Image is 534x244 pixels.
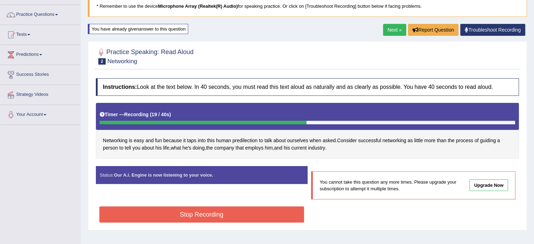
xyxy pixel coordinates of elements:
span: Click to see word definition [163,137,182,144]
span: Click to see word definition [323,137,336,144]
span: Click to see word definition [155,144,161,152]
p: You cannot take this question any more times. Please upgrade your subscription to attempt it mult... [320,179,461,192]
h2: Practice Speaking: Read Aloud [96,47,193,65]
span: Click to see word definition [125,144,131,152]
a: Predictions [0,45,80,62]
small: Networking [107,58,137,65]
a: Success Stories [0,65,80,83]
span: Click to see word definition [142,144,154,152]
span: Click to see word definition [103,144,118,152]
span: Click to see word definition [308,144,325,152]
span: Click to see word definition [214,144,234,152]
span: Click to see word definition [245,144,263,152]
span: Click to see word definition [183,137,186,144]
a: Next » [383,24,406,36]
strong: Our A.I. Engine is now listening to your voice. [114,172,213,178]
span: Click to see word definition [198,137,206,144]
a: Upgrade Now [469,179,508,191]
span: Click to see word definition [183,144,191,152]
span: Click to see word definition [132,144,140,152]
span: Click to see word definition [309,137,321,144]
span: Click to see word definition [408,137,413,144]
button: Report Question [408,24,459,36]
span: Click to see word definition [414,137,423,144]
span: Click to see word definition [274,144,282,152]
a: Practice Questions [0,5,80,22]
b: ( [150,112,152,117]
span: Click to see word definition [155,137,162,144]
button: Stop Recording [99,206,304,223]
h5: Timer — [100,112,171,117]
span: Click to see word definition [480,137,496,144]
span: Click to see word definition [236,144,244,152]
span: Click to see word definition [358,137,381,144]
b: Microphone Array (Realtek(R) Audio) [158,4,238,9]
span: Click to see word definition [382,137,406,144]
span: Click to see word definition [207,137,215,144]
span: 2 [98,58,106,65]
span: Click to see word definition [497,137,500,144]
span: Click to see word definition [216,137,231,144]
span: Click to see word definition [287,137,308,144]
span: Click to see word definition [103,137,127,144]
a: Strategy Videos [0,85,80,103]
span: Click to see word definition [264,137,272,144]
span: Click to see word definition [129,137,132,144]
span: Click to see word definition [259,137,263,144]
span: Click to see word definition [232,137,258,144]
div: . , , , . [96,103,519,159]
span: Click to see word definition [206,144,213,152]
span: Click to see word definition [171,144,181,152]
span: Click to see word definition [187,137,196,144]
span: Click to see word definition [448,137,454,144]
b: Recording [124,112,149,117]
span: Click to see word definition [424,137,435,144]
span: Click to see word definition [475,137,479,144]
span: Click to see word definition [134,137,144,144]
a: Your Account [0,105,80,123]
span: Click to see word definition [456,137,473,144]
span: Click to see word definition [273,137,286,144]
span: Click to see word definition [265,144,273,152]
span: Click to see word definition [284,144,290,152]
span: Click to see word definition [145,137,153,144]
h4: Look at the text below. In 40 seconds, you must read this text aloud as naturally and as clearly ... [96,78,519,96]
a: Tests [0,25,80,42]
div: You have already given answer to this question [88,24,188,34]
span: Click to see word definition [337,137,357,144]
a: Troubleshoot Recording [460,24,525,36]
span: Click to see word definition [291,144,307,152]
span: Click to see word definition [163,144,169,152]
b: Instructions: [103,84,137,90]
span: Click to see word definition [119,144,124,152]
span: Click to see word definition [193,144,205,152]
b: 19 / 40s [152,112,170,117]
div: Status: [96,166,308,184]
b: ) [169,112,171,117]
span: Click to see word definition [437,137,446,144]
